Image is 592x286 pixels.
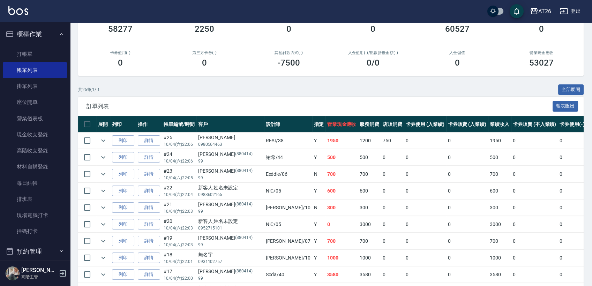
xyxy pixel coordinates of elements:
td: Y [312,250,325,266]
td: 700 [325,166,358,182]
td: 0 [446,216,488,233]
td: 1000 [358,250,381,266]
p: 10/04 (六) 22:00 [164,275,195,281]
th: 業績收入 [488,116,511,133]
button: expand row [98,269,108,280]
th: 指定 [312,116,325,133]
td: Soda /40 [264,266,312,283]
a: 材料自購登錄 [3,159,67,175]
button: 列印 [112,253,134,263]
td: 3580 [488,266,511,283]
td: 0 [404,266,446,283]
td: N [312,200,325,216]
a: 每日結帳 [3,175,67,191]
h2: 入金儲值 [424,51,491,55]
button: 列印 [112,219,134,230]
td: 0 [404,149,446,166]
a: 打帳單 [3,46,67,62]
td: 0 [511,266,558,283]
td: 0 [404,200,446,216]
td: 3580 [325,266,358,283]
button: save [510,4,524,18]
td: 500 [325,149,358,166]
div: 無名字 [198,251,262,258]
h3: 0 [370,24,375,34]
td: #23 [162,166,196,182]
div: [PERSON_NAME] [198,234,262,242]
a: 報表匯出 [553,103,578,109]
a: 詳情 [138,253,160,263]
h3: 58277 [108,24,133,34]
td: 0 [558,183,586,199]
td: Y [312,233,325,249]
button: expand row [98,186,108,196]
td: #24 [162,149,196,166]
div: 新客人 姓名未設定 [198,184,262,191]
h3: 0 [286,24,291,34]
p: 10/04 (六) 22:06 [164,141,195,148]
button: 列印 [112,152,134,163]
td: 0 [511,183,558,199]
td: 0 [325,216,358,233]
td: 0 [381,216,404,233]
td: 600 [488,183,511,199]
td: [PERSON_NAME] /10 [264,200,312,216]
td: 0 [511,200,558,216]
td: Y [312,216,325,233]
p: 99 [198,175,262,181]
button: expand row [98,135,108,146]
h3: -7500 [278,58,300,68]
p: (880414) [235,268,253,275]
h3: 0 [118,58,123,68]
td: 300 [488,200,511,216]
h3: 0 /0 [367,58,380,68]
p: (880414) [235,167,253,175]
h3: 0 [455,58,460,68]
td: Y [312,149,325,166]
td: 0 [511,233,558,249]
a: 排班表 [3,191,67,207]
button: AT26 [527,4,554,18]
div: [PERSON_NAME] [198,134,262,141]
th: 展開 [96,116,110,133]
th: 服務消費 [358,116,381,133]
p: 10/04 (六) 22:01 [164,258,195,265]
a: 掃碼打卡 [3,223,67,239]
a: 詳情 [138,169,160,180]
td: 500 [358,149,381,166]
a: 現金收支登錄 [3,127,67,143]
h2: 其他付款方式(-) [255,51,323,55]
th: 帳單編號/時間 [162,116,196,133]
h3: 0 [202,58,207,68]
p: 共 25 筆, 1 / 1 [78,86,100,93]
th: 列印 [110,116,136,133]
th: 卡券販賣 (入業績) [446,116,488,133]
td: 0 [558,233,586,249]
div: 新客人 姓名未設定 [198,218,262,225]
td: 0 [511,216,558,233]
h2: 入金使用(-) /點數折抵金額(-) [339,51,407,55]
th: 卡券使用 (入業績) [404,116,446,133]
a: 帳單列表 [3,62,67,78]
td: 700 [358,233,381,249]
td: N [312,166,325,182]
th: 店販消費 [381,116,404,133]
td: 0 [446,166,488,182]
td: 600 [358,183,381,199]
td: 600 [325,183,358,199]
td: Eeddie /06 [264,166,312,182]
h2: 營業現金應收 [508,51,576,55]
td: 0 [446,266,488,283]
td: 1200 [358,133,381,149]
td: Y [312,133,325,149]
button: 列印 [112,169,134,180]
td: 0 [558,133,586,149]
p: 0931102757 [198,258,262,265]
td: #22 [162,183,196,199]
td: 0 [446,149,488,166]
div: [PERSON_NAME] [198,201,262,208]
h2: 第三方卡券(-) [171,51,239,55]
p: 0952715101 [198,225,262,231]
td: #21 [162,200,196,216]
td: 0 [511,133,558,149]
